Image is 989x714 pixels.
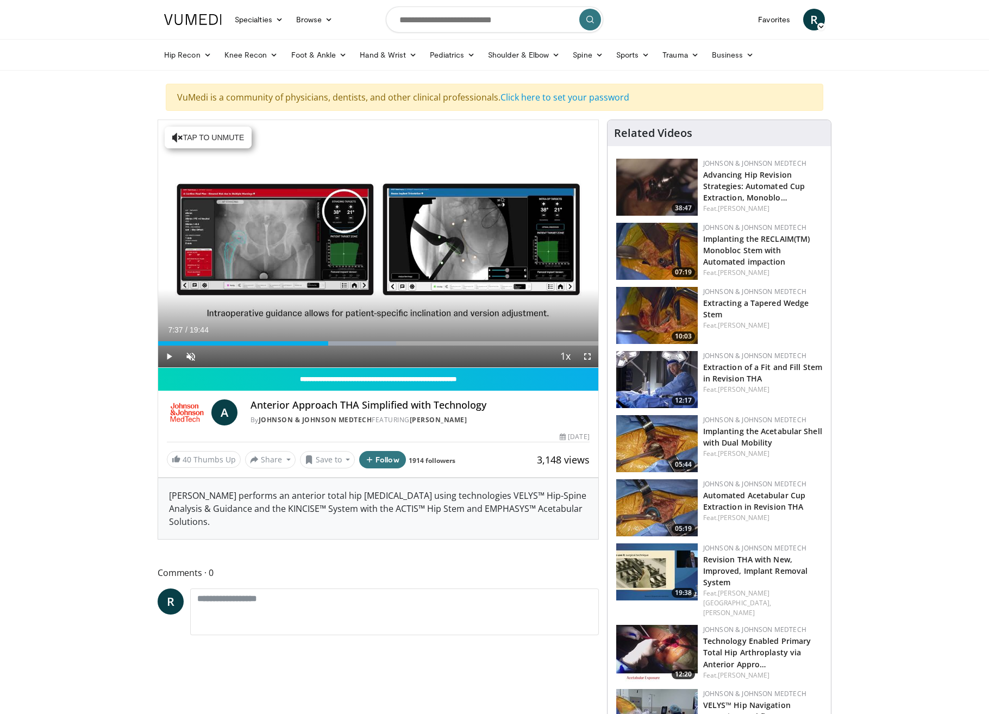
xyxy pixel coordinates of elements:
[703,223,806,232] a: Johnson & Johnson MedTech
[481,44,566,66] a: Shoulder & Elbow
[251,415,590,425] div: By FEATURING
[718,385,769,394] a: [PERSON_NAME]
[656,44,705,66] a: Trauma
[703,608,755,617] a: [PERSON_NAME]
[703,671,822,680] div: Feat.
[616,159,698,216] img: 9f1a5b5d-2ba5-4c40-8e0c-30b4b8951080.150x105_q85_crop-smart_upscale.jpg
[672,669,695,679] span: 12:20
[610,44,656,66] a: Sports
[616,543,698,600] img: 9517a7b7-3955-4e04-bf19-7ba39c1d30c4.150x105_q85_crop-smart_upscale.jpg
[703,554,808,587] a: Revision THA with New, Improved, Implant Removal System
[555,346,577,367] button: Playback Rate
[168,325,183,334] span: 7:37
[672,331,695,341] span: 10:03
[703,234,810,267] a: Implanting the RECLAIM(TM) Monobloc Stem with Automated impaction
[616,625,698,682] img: ca0d5772-d6f0-440f-9d9c-544dbf2110f6.150x105_q85_crop-smart_upscale.jpg
[703,321,822,330] div: Feat.
[803,9,825,30] a: R
[703,543,806,553] a: Johnson & Johnson MedTech
[190,325,209,334] span: 19:44
[672,588,695,598] span: 19:38
[703,588,772,607] a: [PERSON_NAME][GEOGRAPHIC_DATA],
[703,298,809,320] a: Extracting a Tapered Wedge Stem
[228,9,290,30] a: Specialties
[703,287,806,296] a: Johnson & Johnson MedTech
[423,44,481,66] a: Pediatrics
[251,399,590,411] h4: Anterior Approach THA Simplified with Technology
[180,346,202,367] button: Unmute
[410,415,467,424] a: [PERSON_NAME]
[672,203,695,213] span: 38:47
[703,415,806,424] a: Johnson & Johnson MedTech
[290,9,340,30] a: Browse
[703,588,822,618] div: Feat.
[703,625,806,634] a: Johnson & Johnson MedTech
[718,204,769,213] a: [PERSON_NAME]
[672,396,695,405] span: 12:17
[616,223,698,280] a: 07:19
[718,268,769,277] a: [PERSON_NAME]
[705,44,761,66] a: Business
[616,223,698,280] img: ffc33e66-92ed-4f11-95c4-0a160745ec3c.150x105_q85_crop-smart_upscale.jpg
[752,9,797,30] a: Favorites
[672,460,695,469] span: 05:44
[616,479,698,536] img: d5b2f4bf-f70e-4130-8279-26f7233142ac.150x105_q85_crop-smart_upscale.jpg
[185,325,187,334] span: /
[616,287,698,344] a: 10:03
[718,513,769,522] a: [PERSON_NAME]
[560,432,589,442] div: [DATE]
[616,351,698,408] img: 82aed312-2a25-4631-ae62-904ce62d2708.150x105_q85_crop-smart_upscale.jpg
[672,267,695,277] span: 07:19
[703,170,805,203] a: Advancing Hip Revision Strategies: Automated Cup Extraction, Monoblo…
[167,399,207,425] img: Johnson & Johnson MedTech
[718,449,769,458] a: [PERSON_NAME]
[703,385,822,394] div: Feat.
[353,44,423,66] a: Hand & Wrist
[703,268,822,278] div: Feat.
[158,588,184,615] a: R
[164,14,222,25] img: VuMedi Logo
[718,321,769,330] a: [PERSON_NAME]
[703,636,811,669] a: Technology Enabled Primary Total Hip Arthroplasty via Anterior Appro…
[616,351,698,408] a: 12:17
[616,415,698,472] img: 9c1ab193-c641-4637-bd4d-10334871fca9.150x105_q85_crop-smart_upscale.jpg
[614,127,692,140] h4: Related Videos
[158,44,218,66] a: Hip Recon
[703,479,806,488] a: Johnson & Johnson MedTech
[409,456,455,465] a: 1914 followers
[616,479,698,536] a: 05:19
[158,346,180,367] button: Play
[158,478,598,539] div: [PERSON_NAME] performs an anterior total hip [MEDICAL_DATA] using technologies VELYS™ Hip-Spine A...
[566,44,609,66] a: Spine
[167,451,241,468] a: 40 Thumbs Up
[718,671,769,680] a: [PERSON_NAME]
[703,426,822,448] a: Implanting the Acetabular Shell with Dual Mobility
[500,91,629,103] a: Click here to set your password
[703,449,822,459] div: Feat.
[259,415,372,424] a: Johnson & Johnson MedTech
[300,451,355,468] button: Save to
[703,204,822,214] div: Feat.
[245,451,296,468] button: Share
[577,346,598,367] button: Fullscreen
[703,159,806,168] a: Johnson & Johnson MedTech
[703,362,822,384] a: Extraction of a Fit and Fill Stem in Revision THA
[537,453,590,466] span: 3,148 views
[616,159,698,216] a: 38:47
[218,44,285,66] a: Knee Recon
[183,454,191,465] span: 40
[703,513,822,523] div: Feat.
[703,490,805,512] a: Automated Acetabular Cup Extraction in Revision THA
[703,689,806,698] a: Johnson & Johnson MedTech
[616,625,698,682] a: 12:20
[359,451,406,468] button: Follow
[386,7,603,33] input: Search topics, interventions
[616,543,698,600] a: 19:38
[703,351,806,360] a: Johnson & Johnson MedTech
[616,415,698,472] a: 05:44
[165,127,252,148] button: Tap to unmute
[616,287,698,344] img: 0b84e8e2-d493-4aee-915d-8b4f424ca292.150x105_q85_crop-smart_upscale.jpg
[211,399,237,425] a: A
